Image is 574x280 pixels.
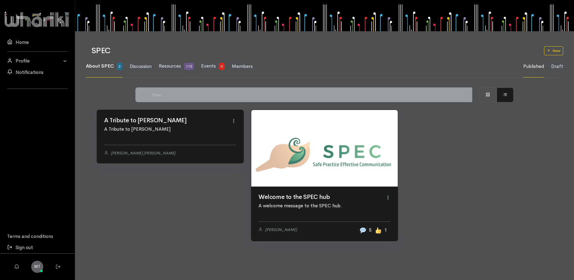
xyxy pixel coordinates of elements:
a: Members [232,56,253,78]
a: Draft [551,56,563,78]
span: Events [201,63,216,69]
span: Discussion [130,63,152,69]
a: Events 0 [201,55,225,78]
a: New [544,46,563,55]
a: Discussion [130,56,152,78]
a: About SPEC 2 [86,55,122,78]
input: Filter [149,87,473,102]
h1: SPEC [91,47,537,55]
span: 0 [219,63,225,70]
span: 115 [184,63,194,70]
a: Resources 115 [159,55,194,78]
a: MT [31,261,43,273]
span: About SPEC [86,63,114,69]
span: 2 [117,63,122,70]
a: Published [523,56,544,78]
span: Members [232,63,253,69]
span: Resources [159,63,181,69]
